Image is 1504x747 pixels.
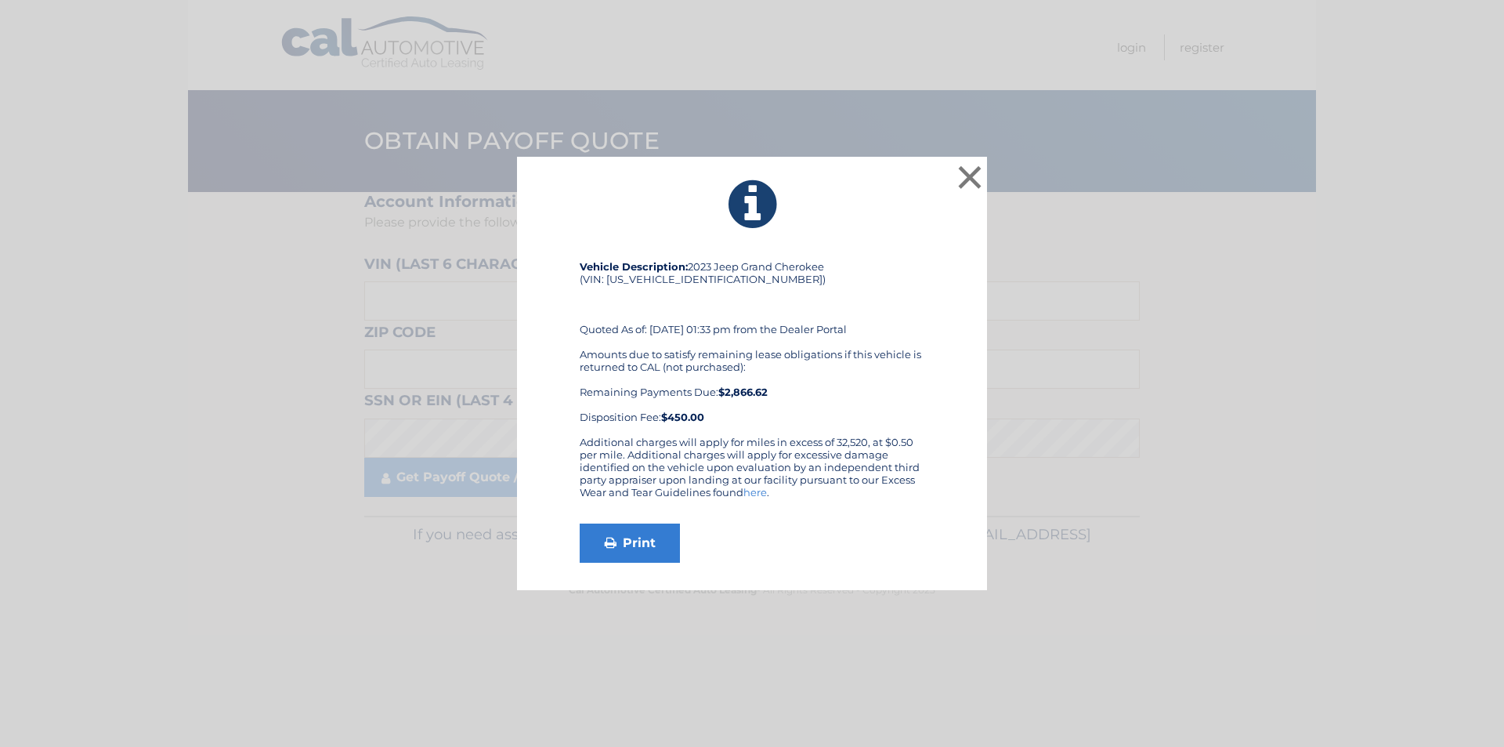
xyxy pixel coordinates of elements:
div: 2023 Jeep Grand Cherokee (VIN: [US_VEHICLE_IDENTIFICATION_NUMBER]) Quoted As of: [DATE] 01:33 pm ... [580,260,924,436]
div: Additional charges will apply for miles in excess of 32,520, at $0.50 per mile. Additional charge... [580,436,924,511]
strong: Vehicle Description: [580,260,688,273]
b: $2,866.62 [718,386,768,398]
div: Amounts due to satisfy remaining lease obligations if this vehicle is returned to CAL (not purcha... [580,348,924,423]
a: Print [580,524,680,563]
button: × [954,161,985,193]
a: here [743,486,767,499]
strong: $450.00 [661,411,704,423]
